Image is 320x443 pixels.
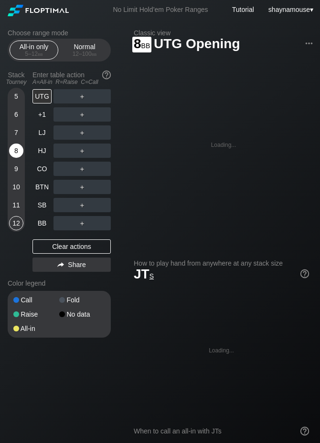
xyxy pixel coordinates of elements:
div: Call [13,297,59,303]
div: Stack [4,67,29,89]
div: CO [32,162,52,176]
div: 5 – 12 [14,51,54,57]
div: ＋ [53,180,111,194]
div: BTN [32,180,52,194]
div: BB [32,216,52,230]
div: ＋ [53,216,111,230]
div: When to call an all-in with JTs [134,427,309,435]
span: s [149,270,154,280]
div: ＋ [53,107,111,122]
div: Raise [13,311,59,318]
div: Share [32,258,111,272]
div: All-in [13,325,59,332]
div: 8 [9,144,23,158]
div: 10 [9,180,23,194]
div: 6 [9,107,23,122]
div: ＋ [53,162,111,176]
div: LJ [32,125,52,140]
span: shaynamouse [268,6,310,13]
div: +1 [32,107,52,122]
div: Loading... [211,142,236,148]
div: ▾ [266,4,315,15]
div: ＋ [53,125,111,140]
img: Floptimal logo [8,5,69,16]
div: ＋ [53,89,111,103]
span: UTG Opening [152,37,241,52]
div: 12 [9,216,23,230]
span: JT [134,267,154,281]
div: SB [32,198,52,212]
div: No data [59,311,105,318]
img: ellipsis.fd386fe8.svg [304,38,314,49]
div: 11 [9,198,23,212]
img: help.32db89a4.svg [299,426,310,436]
a: Tutorial [232,6,254,13]
img: help.32db89a4.svg [101,70,112,80]
img: help.32db89a4.svg [299,268,310,279]
div: All-in only [12,41,56,59]
div: No Limit Hold’em Poker Ranges [98,6,222,16]
div: 5 [9,89,23,103]
div: HJ [32,144,52,158]
div: UTG [32,89,52,103]
div: Color legend [8,276,111,291]
span: bb [92,51,97,57]
div: 9 [9,162,23,176]
div: 12 – 100 [64,51,105,57]
h2: Choose range mode [8,29,111,37]
span: bb [141,40,150,50]
img: share.864f2f62.svg [57,262,64,268]
span: 8 [132,37,151,52]
h2: Classic view [134,29,313,37]
div: Tourney [4,79,29,85]
div: A=All-in R=Raise C=Call [32,79,111,85]
div: 7 [9,125,23,140]
div: Fold [59,297,105,303]
div: Loading... [209,347,234,354]
div: ＋ [53,144,111,158]
div: Enter table action [32,67,111,89]
div: Clear actions [32,239,111,254]
div: Normal [63,41,107,59]
div: ＋ [53,198,111,212]
span: bb [38,51,43,57]
h2: How to play hand from anywhere at any stack size [134,259,309,267]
